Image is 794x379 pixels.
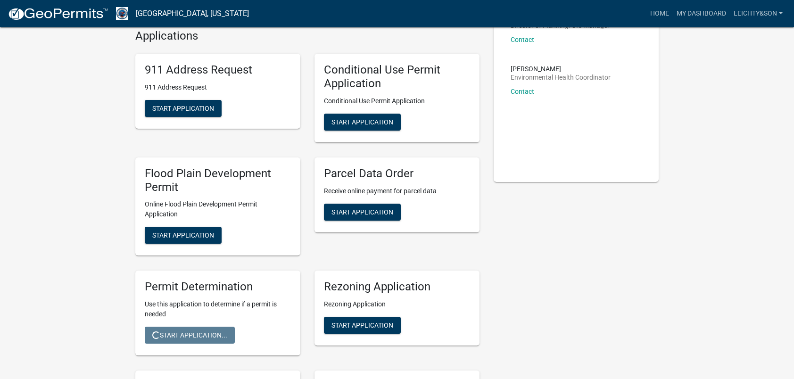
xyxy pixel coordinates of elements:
[511,88,534,95] a: Contact
[331,208,393,215] span: Start Application
[135,29,480,43] h4: Applications
[145,82,291,92] p: 911 Address Request
[673,5,730,23] a: My Dashboard
[646,5,673,23] a: Home
[331,118,393,125] span: Start Application
[324,167,470,181] h5: Parcel Data Order
[145,63,291,77] h5: 911 Address Request
[152,331,227,339] span: Start Application...
[730,5,786,23] a: Leichty&Son
[152,231,214,239] span: Start Application
[324,96,470,106] p: Conditional Use Permit Application
[331,321,393,329] span: Start Application
[324,63,470,91] h5: Conditional Use Permit Application
[511,36,534,43] a: Contact
[116,7,128,20] img: Henry County, Iowa
[324,114,401,131] button: Start Application
[145,280,291,294] h5: Permit Determination
[324,204,401,221] button: Start Application
[145,167,291,194] h5: Flood Plain Development Permit
[511,66,611,72] p: [PERSON_NAME]
[136,6,249,22] a: [GEOGRAPHIC_DATA], [US_STATE]
[145,199,291,219] p: Online Flood Plain Development Permit Application
[511,74,611,81] p: Environmental Health Coordinator
[145,100,222,117] button: Start Application
[324,317,401,334] button: Start Application
[145,299,291,319] p: Use this application to determine if a permit is needed
[145,227,222,244] button: Start Application
[145,327,235,344] button: Start Application...
[324,186,470,196] p: Receive online payment for parcel data
[324,280,470,294] h5: Rezoning Application
[152,105,214,112] span: Start Application
[324,299,470,309] p: Rezoning Application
